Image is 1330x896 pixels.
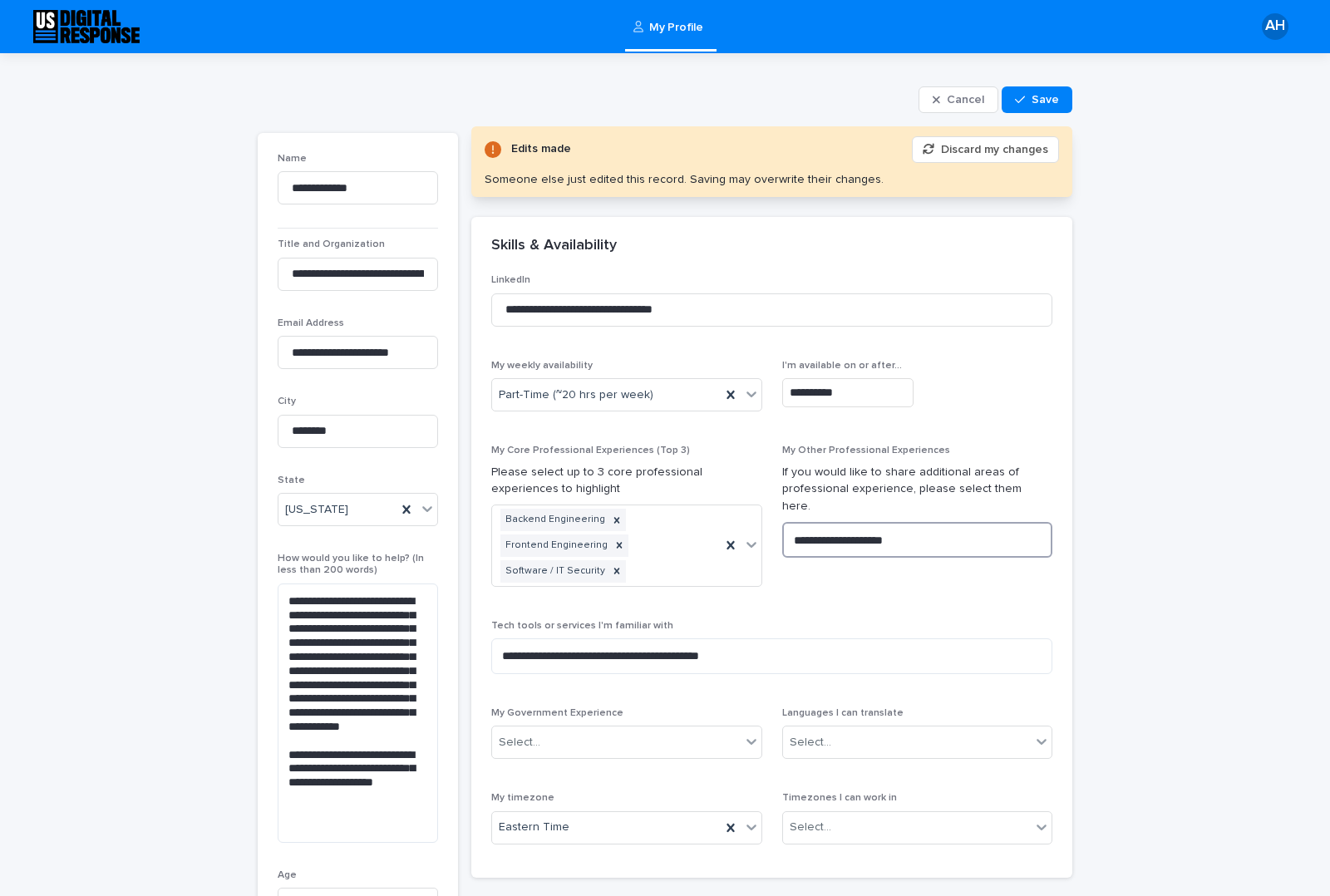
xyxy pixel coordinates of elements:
[278,318,344,328] span: Email Address
[500,509,608,531] div: Backend Engineering
[278,870,297,880] span: Age
[912,136,1059,163] button: Discard my changes
[500,560,608,583] div: Software / IT Security
[278,475,305,485] span: State
[278,396,296,406] span: City
[491,621,673,631] span: Tech tools or services I'm familiar with
[790,819,831,836] div: Select...
[499,734,540,751] div: Select...
[499,386,653,404] span: Part-Time (~20 hrs per week)
[782,708,904,718] span: Languages I can translate
[782,361,902,371] span: I'm available on or after...
[1032,94,1059,106] span: Save
[499,819,569,836] span: Eastern Time
[782,446,950,455] span: My Other Professional Experiences
[491,793,554,803] span: My timezone
[500,534,610,557] div: Frontend Engineering
[491,237,617,255] h2: Skills & Availability
[919,86,998,113] button: Cancel
[485,173,884,187] div: Someone else just edited this record. Saving may overwrite their changes.
[278,154,307,164] span: Name
[790,734,831,751] div: Select...
[782,464,1053,515] p: If you would like to share additional areas of professional experience, please select them here.
[491,446,690,455] span: My Core Professional Experiences (Top 3)
[278,554,424,575] span: How would you like to help? (In less than 200 words)
[491,464,762,499] p: Please select up to 3 core professional experiences to highlight
[278,239,385,249] span: Title and Organization
[285,501,348,519] span: [US_STATE]
[1002,86,1072,113] button: Save
[947,94,984,106] span: Cancel
[491,275,530,285] span: LinkedIn
[491,361,593,371] span: My weekly availability
[1262,13,1288,40] div: AH
[511,139,571,160] div: Edits made
[33,10,140,43] img: N0FYVoH1RkKBnLN4Nruq
[782,793,897,803] span: Timezones I can work in
[491,708,623,718] span: My Government Experience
